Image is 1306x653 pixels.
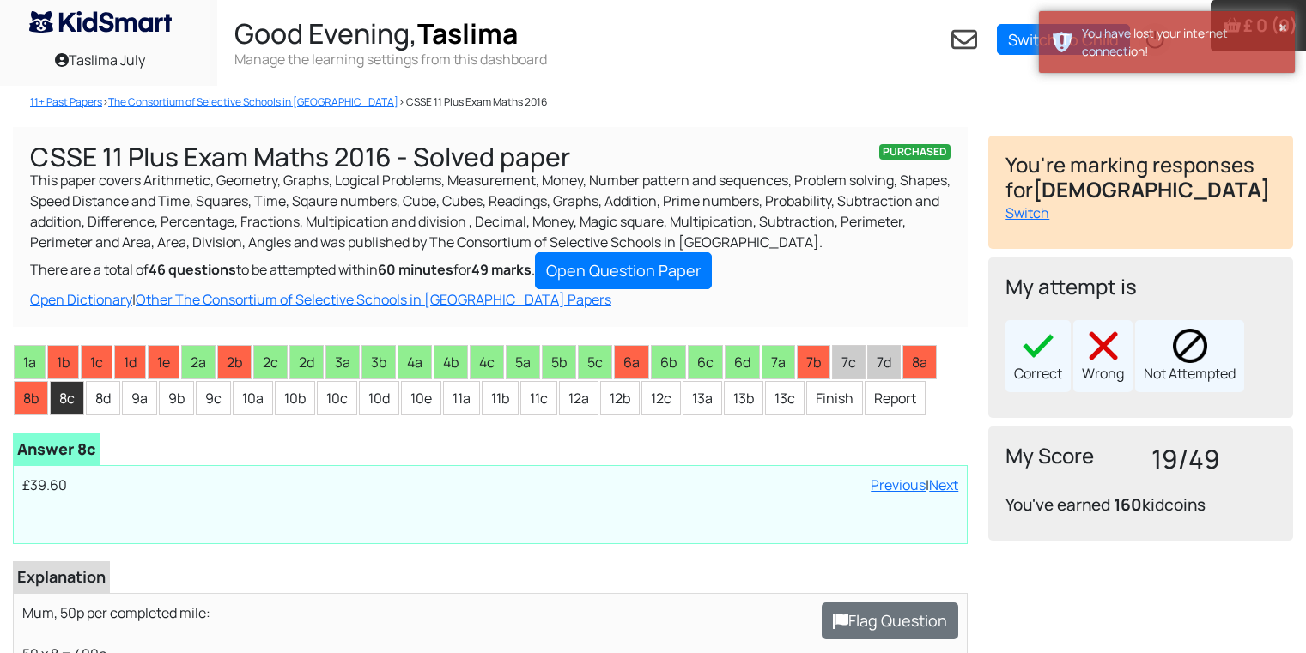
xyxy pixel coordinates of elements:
img: right40x40.png [1021,329,1055,363]
h3: 19/49 [1151,444,1276,475]
li: 10c [317,381,357,415]
li: 9a [122,381,157,415]
li: Finish [806,381,863,415]
li: 1c [81,345,112,379]
li: 2d [289,345,324,379]
a: The Consortium of Selective Schools in [GEOGRAPHIC_DATA] [108,94,398,109]
li: 2b [217,345,252,379]
div: | [30,289,951,310]
span: PURCHASED [879,144,951,160]
li: 13b [724,381,763,415]
a: Switch To Child [997,24,1130,55]
li: 12c [641,381,681,415]
li: 10d [359,381,399,415]
li: 6c [688,345,723,379]
li: 11c [520,381,557,415]
li: 13c [765,381,805,415]
li: 6a [614,345,649,379]
li: 1e [148,345,179,379]
li: 9c [196,381,231,415]
span: Taslima [417,15,518,52]
b: [DEMOGRAPHIC_DATA] [1033,175,1270,203]
img: KidSmart logo [29,11,172,33]
div: Correct [1005,320,1071,392]
h4: You're marking responses for [1005,153,1276,203]
li: 8a [902,345,937,379]
li: 6b [651,345,686,379]
li: 1d [114,345,146,379]
h2: Good Evening, [234,17,547,50]
a: Other The Consortium of Selective Schools in [GEOGRAPHIC_DATA] Papers [136,290,611,309]
b: 160 [1114,493,1142,516]
li: 1b [47,345,79,379]
h3: Manage the learning settings from this dashboard [234,50,547,69]
h1: CSSE 11 Plus Exam Maths 2016 - Solved paper [30,144,951,170]
li: Report [865,381,926,415]
li: 6d [725,345,760,379]
li: 10b [275,381,315,415]
div: Not Attempted [1135,320,1244,392]
li: 12a [559,381,598,415]
div: | [871,475,958,495]
a: Switch [1005,203,1049,222]
li: 5a [506,345,540,379]
b: 60 minutes [378,260,453,279]
nav: > > CSSE 11 Plus Exam Maths 2016 [13,94,952,110]
b: Explanation [17,566,106,587]
li: 10a [233,381,273,415]
b: 46 questions [149,260,236,279]
li: 2c [253,345,288,379]
h4: My Score [1005,444,1130,469]
h4: You've earned kidcoins [1005,495,1276,515]
li: 12b [600,381,640,415]
img: cross40x40.png [1086,329,1121,363]
li: 7d [867,345,901,379]
li: 4a [398,345,432,379]
li: 8d [86,381,120,415]
li: 3b [361,345,396,379]
li: 7c [832,345,866,379]
li: 11b [482,381,519,415]
li: 4c [470,345,504,379]
li: 5c [578,345,612,379]
li: 1a [14,345,46,379]
li: 4b [434,345,468,379]
button: × [1279,19,1287,36]
li: 7b [797,345,830,379]
div: You have lost your internet connection! [1082,24,1282,60]
img: block.png [1173,329,1207,363]
li: 8b [14,381,48,415]
li: 5b [542,345,576,379]
li: 11a [443,381,480,415]
div: This paper covers Arithmetic, Geometry, Graphs, Logical Problems, Measurement, Money, Number patt... [13,127,968,327]
li: 3a [325,345,360,379]
li: 8c [50,381,84,415]
a: Next [929,475,958,494]
button: Flag Question [822,602,958,639]
a: Previous [871,475,926,494]
li: 2a [181,345,216,379]
h4: My attempt is [1005,275,1276,299]
div: Wrong [1073,320,1133,392]
b: Answer 8c [17,438,96,459]
li: 13a [683,381,722,415]
li: 7a [762,345,795,379]
p: £39.60 [22,475,958,495]
li: 9b [159,381,194,415]
li: 10e [401,381,441,415]
a: Open Question Paper [535,252,712,289]
a: Open Dictionary [30,290,132,309]
a: 11+ Past Papers [30,94,102,109]
b: 49 marks [471,260,532,279]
